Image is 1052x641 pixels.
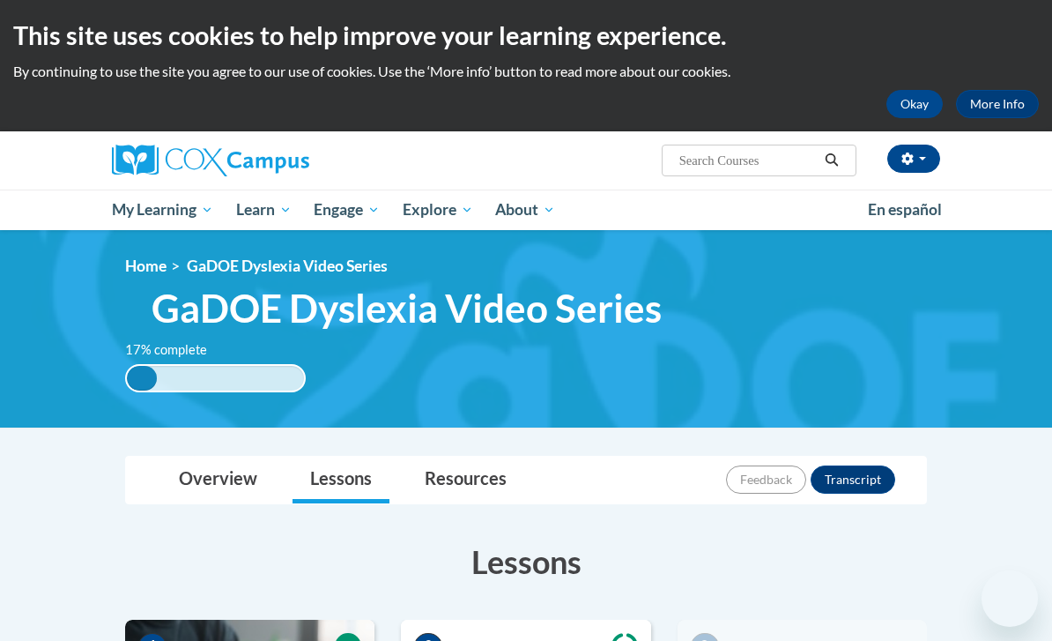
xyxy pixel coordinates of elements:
span: GaDOE Dyslexia Video Series [187,257,388,275]
input: Search Courses [678,150,819,171]
div: Main menu [99,190,953,230]
a: Explore [391,190,485,230]
span: GaDOE Dyslexia Video Series [152,285,662,332]
img: Cox Campus [112,145,309,176]
a: About [485,190,567,230]
span: En español [868,200,942,219]
a: Home [125,257,167,275]
span: My Learning [112,199,213,220]
button: Feedback [726,466,806,494]
button: Account Settings [887,145,940,173]
span: Explore [403,199,473,220]
button: Transcript [811,466,895,494]
a: My Learning [100,190,225,230]
h3: Lessons [125,540,927,584]
h2: This site uses cookies to help improve your learning experience. [13,18,1039,53]
a: Overview [161,457,275,503]
a: Resources [407,457,524,503]
a: Engage [302,190,391,230]
span: About [495,199,555,220]
a: En español [856,191,953,228]
p: By continuing to use the site you agree to our use of cookies. Use the ‘More info’ button to read... [13,62,1039,81]
label: 17% complete [125,340,226,360]
div: 17% complete [127,366,157,391]
span: Learn [236,199,292,220]
a: Lessons [293,457,389,503]
a: Learn [225,190,303,230]
a: More Info [956,90,1039,118]
span: Engage [314,199,380,220]
a: Cox Campus [112,145,370,176]
button: Search [819,150,845,171]
iframe: Button to launch messaging window [982,570,1038,627]
button: Okay [886,90,943,118]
